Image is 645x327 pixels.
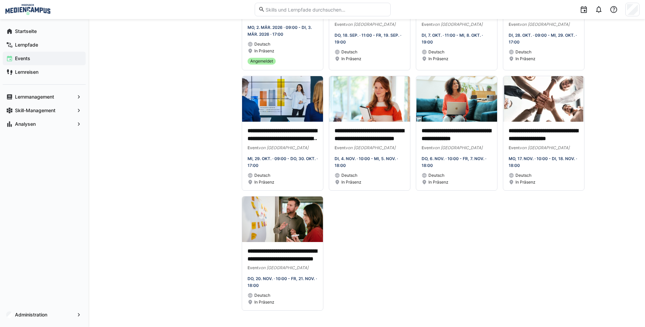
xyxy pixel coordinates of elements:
[509,33,577,45] span: Di, 28. Okt. · 09:00 - Mi, 29. Okt. · 17:00
[345,145,395,150] span: von [GEOGRAPHIC_DATA]
[248,276,317,288] span: Do, 20. Nov. · 10:00 - Fr, 21. Nov. · 18:00
[432,145,482,150] span: von [GEOGRAPHIC_DATA]
[254,299,274,305] span: In Präsenz
[422,156,486,168] span: Do, 6. Nov. · 10:00 - Fr, 7. Nov. · 18:00
[329,76,410,122] img: image
[503,76,584,122] img: image
[242,196,323,242] img: image
[422,22,432,27] span: Event
[248,145,258,150] span: Event
[248,156,318,168] span: Mi, 29. Okt. · 09:00 - Do, 30. Okt. · 17:00
[254,179,274,185] span: In Präsenz
[515,179,536,185] span: In Präsenz
[422,33,483,45] span: Di, 7. Okt. · 11:00 - Mi, 8. Okt. · 19:00
[509,156,577,168] span: Mo, 17. Nov. · 10:00 - Di, 18. Nov. · 18:00
[335,145,345,150] span: Event
[515,49,531,55] span: Deutsch
[248,25,312,37] span: Mo, 2. Mär. 2026 · 09:00 - Di, 3. Mär. 2026 · 17:00
[254,41,270,47] span: Deutsch
[422,145,432,150] span: Event
[341,49,357,55] span: Deutsch
[428,56,448,62] span: In Präsenz
[258,265,308,270] span: von [GEOGRAPHIC_DATA]
[509,145,520,150] span: Event
[265,6,387,13] input: Skills und Lernpfade durchsuchen…
[335,22,345,27] span: Event
[254,293,270,298] span: Deutsch
[432,22,482,27] span: von [GEOGRAPHIC_DATA]
[250,58,273,64] span: Angemeldet
[248,265,258,270] span: Event
[428,173,444,178] span: Deutsch
[345,22,395,27] span: von [GEOGRAPHIC_DATA]
[428,179,448,185] span: In Präsenz
[520,145,570,150] span: von [GEOGRAPHIC_DATA]
[335,156,398,168] span: Di, 4. Nov. · 10:00 - Mi, 5. Nov. · 18:00
[335,33,401,45] span: Do, 18. Sep. · 11:00 - Fr, 19. Sep. · 19:00
[515,173,531,178] span: Deutsch
[520,22,570,27] span: von [GEOGRAPHIC_DATA]
[509,22,520,27] span: Event
[254,48,274,54] span: In Präsenz
[242,76,323,122] img: image
[341,173,357,178] span: Deutsch
[258,145,308,150] span: von [GEOGRAPHIC_DATA]
[254,173,270,178] span: Deutsch
[341,179,361,185] span: In Präsenz
[428,49,444,55] span: Deutsch
[416,76,497,122] img: image
[341,56,361,62] span: In Präsenz
[515,56,536,62] span: In Präsenz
